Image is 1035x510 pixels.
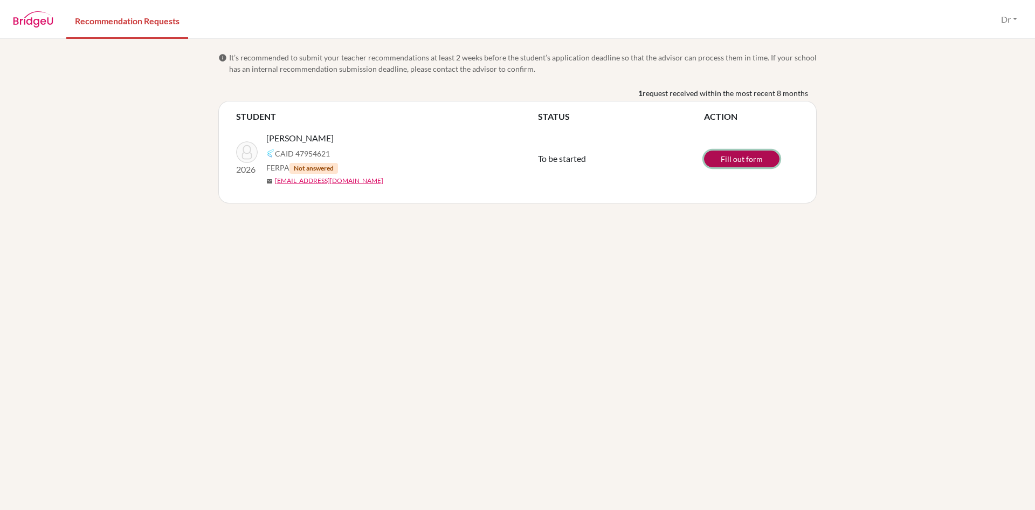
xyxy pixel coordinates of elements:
[236,141,258,163] img: Sankaye, Aryan
[266,149,275,158] img: Common App logo
[996,9,1022,30] button: Dr
[266,162,338,174] span: FERPA
[638,87,643,99] b: 1
[266,132,334,145] span: [PERSON_NAME]
[218,53,227,62] span: info
[704,151,779,167] a: Fill out form
[236,163,258,176] p: 2026
[229,52,817,74] span: It’s recommended to submit your teacher recommendations at least 2 weeks before the student’s app...
[538,153,586,164] span: To be started
[289,163,338,174] span: Not answered
[266,178,273,185] span: mail
[538,110,704,123] th: STATUS
[643,87,808,99] span: request received within the most recent 8 months
[704,110,799,123] th: ACTION
[13,11,53,28] img: BridgeU logo
[275,176,383,186] a: [EMAIL_ADDRESS][DOMAIN_NAME]
[275,148,330,159] span: CAID 47954621
[66,2,188,39] a: Recommendation Requests
[236,110,538,123] th: STUDENT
